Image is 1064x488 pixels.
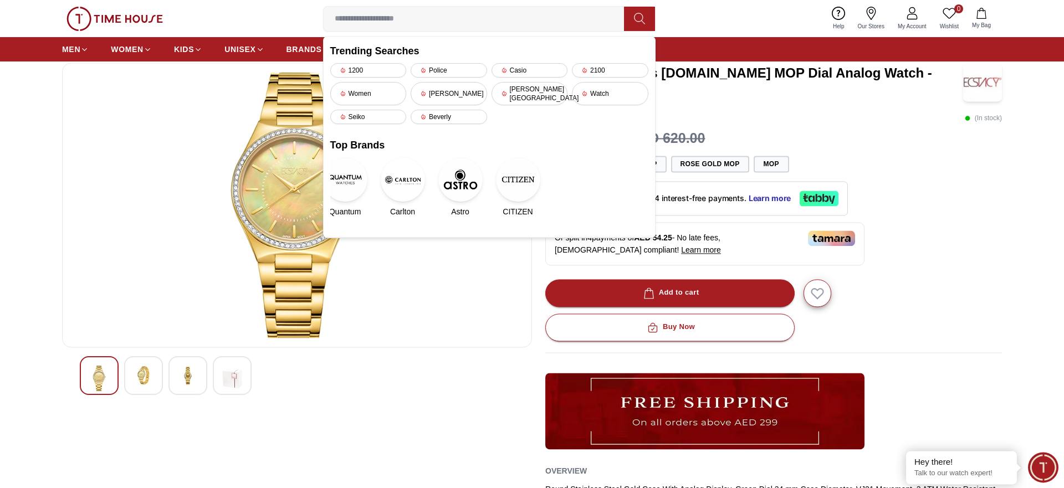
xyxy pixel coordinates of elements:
[914,469,1009,478] p: Talk to our watch expert!
[634,233,672,242] span: AED 54.25
[411,63,487,78] div: Police
[851,4,891,33] a: Our Stores
[388,157,418,217] a: CarltonCarlton
[545,373,864,449] img: ...
[954,4,963,13] span: 0
[330,137,648,153] h2: Top Brands
[496,157,540,202] img: CITIZEN
[451,206,469,217] span: Astro
[965,6,997,32] button: My Bag
[174,39,202,59] a: KIDS
[503,157,533,217] a: CITIZENCITIZEN
[330,110,407,124] div: Seiko
[893,22,931,30] span: My Account
[1028,452,1058,482] div: Chat Widget
[390,206,415,217] span: Carlton
[411,110,487,124] div: Beverly
[754,156,789,172] button: MOP
[62,39,89,59] a: MEN
[681,245,721,254] span: Learn more
[287,44,322,55] span: BRANDS
[853,22,889,30] span: Our Stores
[671,156,749,172] button: Rose Gold MOP
[111,44,144,55] span: WOMEN
[808,230,855,246] img: Tamara
[572,63,648,78] div: 2100
[330,63,407,78] div: 1200
[545,222,864,265] div: Or split in 4 payments of - No late fees, [DEMOGRAPHIC_DATA] compliant!
[645,321,695,333] div: Buy Now
[968,21,995,29] span: My Bag
[965,112,1002,124] p: ( In stock )
[89,366,109,391] img: Ecstacy Women's Analog Green Dial Watch - E23507-GBGMH
[503,206,533,217] span: CITIZEN
[222,366,242,391] img: Ecstacy Women's Analog Green Dial Watch - E23507-GBGMH
[323,157,367,202] img: Quantum
[224,44,255,55] span: UNISEX
[330,43,648,59] h2: Trending Searches
[329,206,361,217] span: Quantum
[438,157,483,202] img: Astro
[287,39,322,59] a: BRANDS
[71,72,523,338] img: Ecstacy Women's Analog Green Dial Watch - E23507-GBGMH
[178,366,198,386] img: Ecstacy Women's Analog Green Dial Watch - E23507-GBGMH
[492,82,568,105] div: [PERSON_NAME][GEOGRAPHIC_DATA]
[330,82,407,105] div: Women
[630,128,705,149] h3: AED 620.00
[411,82,487,105] div: [PERSON_NAME]
[914,456,1009,468] div: Hey there!
[963,63,1002,101] img: Ecstacy Women's M.Green MOP Dial Analog Watch - E23507-GBGMH
[935,22,963,30] span: Wishlist
[545,64,963,100] h3: Ecstacy Women's [DOMAIN_NAME] MOP Dial Analog Watch - E23507-GBGMH
[826,4,851,33] a: Help
[381,157,425,202] img: Carlton
[933,4,965,33] a: 0Wishlist
[111,39,152,59] a: WOMEN
[545,279,795,307] button: Add to cart
[641,286,699,299] div: Add to cart
[545,463,587,479] h2: Overview
[446,157,475,217] a: AstroAstro
[66,7,163,31] img: ...
[545,314,795,341] button: Buy Now
[330,157,360,217] a: QuantumQuantum
[174,44,194,55] span: KIDS
[224,39,264,59] a: UNISEX
[62,44,80,55] span: MEN
[572,82,648,105] div: Watch
[134,366,154,386] img: Ecstacy Women's Analog Green Dial Watch - E23507-GBGMH
[828,22,849,30] span: Help
[492,63,568,78] div: Casio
